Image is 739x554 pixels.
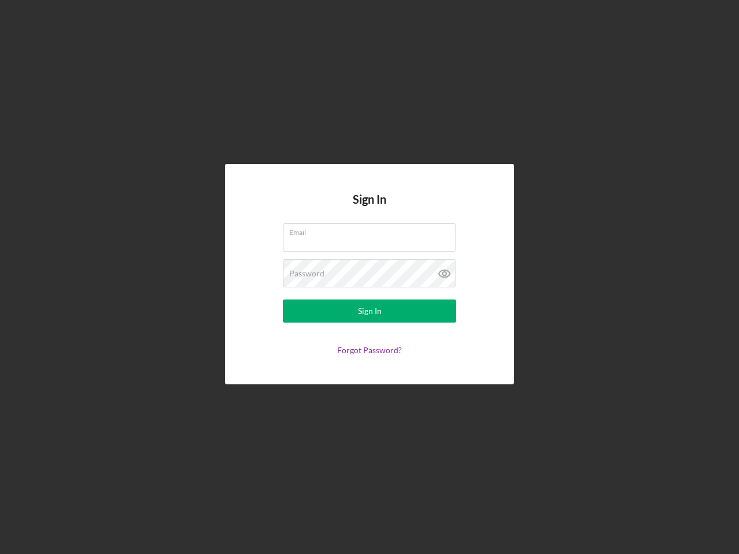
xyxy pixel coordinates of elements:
[289,269,324,278] label: Password
[337,345,402,355] a: Forgot Password?
[358,300,382,323] div: Sign In
[289,224,456,237] label: Email
[283,300,456,323] button: Sign In
[353,193,386,223] h4: Sign In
